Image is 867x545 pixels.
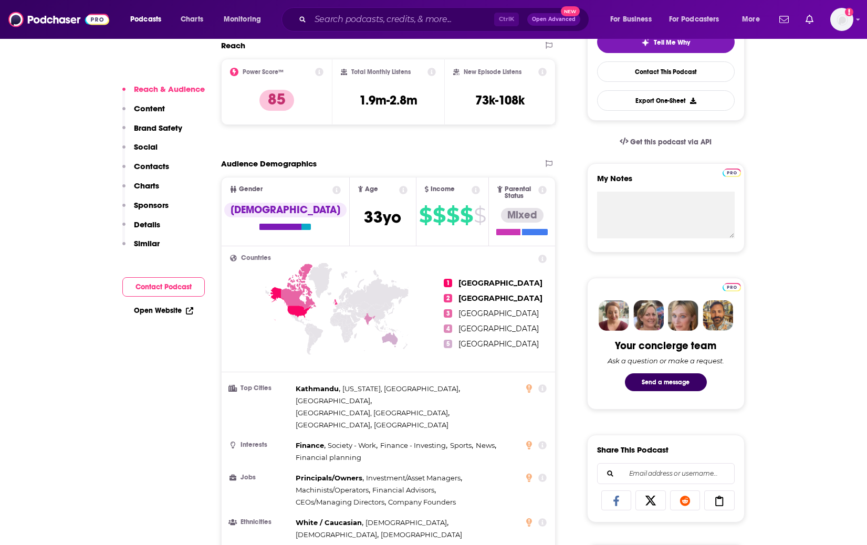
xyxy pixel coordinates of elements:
span: Income [431,186,455,193]
button: tell me why sparkleTell Me Why [597,31,735,53]
button: Export One-Sheet [597,90,735,111]
span: Society - Work [328,441,376,449]
button: open menu [123,11,175,28]
button: Details [122,219,160,239]
img: Podchaser Pro [723,169,741,177]
span: , [296,517,363,529]
span: , [296,383,340,395]
button: Sponsors [122,200,169,219]
img: tell me why sparkle [641,38,650,47]
span: White / Caucasian [296,518,362,527]
span: , [342,383,460,395]
h2: Reach [221,40,245,50]
span: [GEOGRAPHIC_DATA] [458,294,542,303]
a: Share on Reddit [670,490,701,510]
p: Reach & Audience [134,84,205,94]
p: Sponsors [134,200,169,210]
span: $ [433,207,445,224]
span: CEOs/Managing Directors [296,498,384,506]
span: [DEMOGRAPHIC_DATA] [296,530,377,539]
span: , [296,529,379,541]
span: , [296,484,370,496]
span: Charts [181,12,203,27]
span: Machinists/Operators [296,486,369,494]
span: Company Founders [388,498,456,506]
span: Finance - Investing [380,441,446,449]
span: , [372,484,436,496]
h3: 1.9m-2.8m [359,92,417,108]
button: Contact Podcast [122,277,205,297]
span: News [476,441,495,449]
button: open menu [216,11,275,28]
img: Jon Profile [703,300,733,331]
a: Get this podcast via API [611,129,720,155]
button: Reach & Audience [122,84,205,103]
svg: Add a profile image [845,8,853,16]
button: Send a message [625,373,707,391]
span: More [742,12,760,27]
img: Podchaser - Follow, Share and Rate Podcasts [8,9,109,29]
button: Contacts [122,161,169,181]
span: 2 [444,294,452,302]
span: [DEMOGRAPHIC_DATA] [365,518,447,527]
p: Contacts [134,161,169,171]
button: Brand Safety [122,123,182,142]
img: Podchaser Pro [723,283,741,291]
span: Principals/Owners [296,474,362,482]
span: [US_STATE], [GEOGRAPHIC_DATA] [342,384,458,393]
a: Charts [174,11,210,28]
img: Jules Profile [668,300,698,331]
h2: Power Score™ [243,68,284,76]
span: , [296,439,326,452]
span: [GEOGRAPHIC_DATA] [296,396,370,405]
p: Content [134,103,165,113]
p: 85 [259,90,294,111]
h3: Interests [230,442,291,448]
span: Ctrl K [494,13,519,26]
h3: Share This Podcast [597,445,668,455]
a: Share on X/Twitter [635,490,666,510]
span: Countries [241,255,271,261]
span: Open Advanced [532,17,576,22]
span: Investment/Asset Managers [366,474,461,482]
a: Open Website [134,306,193,315]
span: Financial Advisors [372,486,434,494]
span: Logged in as clareliening [830,8,853,31]
h2: Total Monthly Listens [351,68,411,76]
button: Social [122,142,158,161]
button: Similar [122,238,160,258]
button: Content [122,103,165,123]
span: [GEOGRAPHIC_DATA] [458,339,539,349]
span: Gender [239,186,263,193]
div: [DEMOGRAPHIC_DATA] [224,203,347,217]
span: Podcasts [130,12,161,27]
span: , [296,407,450,419]
span: 4 [444,324,452,333]
span: $ [446,207,459,224]
p: Details [134,219,160,229]
span: , [450,439,473,452]
span: [GEOGRAPHIC_DATA] [458,278,542,288]
h3: Ethnicities [230,519,291,526]
span: Monitoring [224,12,261,27]
span: 1 [444,279,452,287]
span: Finance [296,441,324,449]
button: open menu [662,11,735,28]
a: Share on Facebook [601,490,632,510]
span: 3 [444,309,452,318]
span: [DEMOGRAPHIC_DATA] [381,530,462,539]
label: My Notes [597,173,735,192]
span: , [328,439,378,452]
span: [GEOGRAPHIC_DATA] [458,324,539,333]
span: , [365,517,448,529]
span: Age [365,186,378,193]
span: $ [419,207,432,224]
span: For Business [610,12,652,27]
span: , [296,419,372,431]
span: [GEOGRAPHIC_DATA] [374,421,448,429]
span: $ [474,207,486,224]
div: Ask a question or make a request. [608,357,724,365]
button: open menu [603,11,665,28]
span: , [476,439,496,452]
a: Show notifications dropdown [801,11,818,28]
